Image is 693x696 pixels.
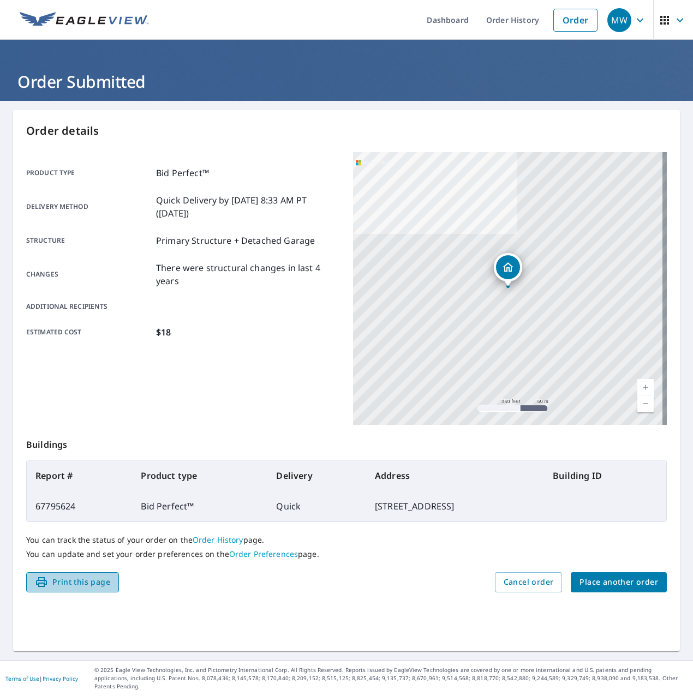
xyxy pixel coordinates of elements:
img: EV Logo [20,12,148,28]
p: $18 [156,326,171,339]
a: Order History [193,535,243,545]
button: Cancel order [495,572,563,592]
a: Current Level 17, Zoom Out [637,395,654,412]
th: Report # [27,460,132,491]
p: Bid Perfect™ [156,166,209,179]
p: There were structural changes in last 4 years [156,261,340,287]
p: You can track the status of your order on the page. [26,535,667,545]
p: Delivery method [26,194,152,220]
p: Additional recipients [26,302,152,311]
p: Estimated cost [26,326,152,339]
th: Address [366,460,544,491]
button: Place another order [571,572,667,592]
p: You can update and set your order preferences on the page. [26,549,667,559]
p: Changes [26,261,152,287]
td: Bid Perfect™ [132,491,267,521]
td: [STREET_ADDRESS] [366,491,544,521]
th: Product type [132,460,267,491]
span: Cancel order [504,575,554,589]
a: Terms of Use [5,675,39,682]
a: Order [553,9,598,32]
th: Delivery [267,460,366,491]
h1: Order Submitted [13,70,680,93]
p: Product type [26,166,152,179]
p: | [5,675,78,682]
th: Building ID [544,460,666,491]
p: Quick Delivery by [DATE] 8:33 AM PT ([DATE]) [156,194,340,220]
td: 67795624 [27,491,132,521]
p: Buildings [26,425,667,460]
p: Primary Structure + Detached Garage [156,234,315,247]
button: Print this page [26,572,119,592]
span: Place another order [580,575,658,589]
a: Privacy Policy [43,675,78,682]
div: Dropped pin, building 1, Residential property, 10916 Aberdeen Ave Lubbock, TX 79424 [494,253,522,287]
a: Order Preferences [229,549,298,559]
a: Current Level 17, Zoom In [637,379,654,395]
td: Quick [267,491,366,521]
span: Print this page [35,575,110,589]
p: Order details [26,123,667,139]
p: © 2025 Eagle View Technologies, Inc. and Pictometry International Corp. All Rights Reserved. Repo... [94,666,688,691]
p: Structure [26,234,152,247]
div: MW [607,8,631,32]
